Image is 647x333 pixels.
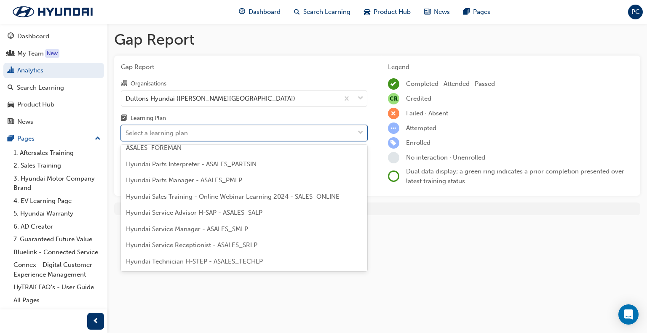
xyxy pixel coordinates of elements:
[17,83,64,93] div: Search Learning
[126,258,263,265] span: Hyundai Technician H-STEP - ASALES_TECHLP
[3,114,104,130] a: News
[303,7,350,17] span: Search Learning
[406,154,485,161] span: No interaction · Unenrolled
[17,134,35,144] div: Pages
[121,80,127,88] span: organisation-icon
[17,32,49,41] div: Dashboard
[8,118,14,126] span: news-icon
[232,3,287,21] a: guage-iconDashboard
[463,7,470,17] span: pages-icon
[358,93,364,104] span: down-icon
[10,220,104,233] a: 6. AD Creator
[3,97,104,112] a: Product Hub
[388,78,399,90] span: learningRecordVerb_COMPLETE-icon
[388,108,399,119] span: learningRecordVerb_FAIL-icon
[388,123,399,134] span: learningRecordVerb_ATTEMPT-icon
[10,172,104,194] a: 3. Hyundai Motor Company Brand
[126,176,242,184] span: Hyundai Parts Manager - ASALES_PMLP
[4,3,101,21] img: Trak
[8,135,14,143] span: pages-icon
[287,3,357,21] a: search-iconSearch Learning
[357,3,417,21] a: car-iconProduct Hub
[457,3,497,21] a: pages-iconPages
[10,294,104,307] a: All Pages
[434,7,450,17] span: News
[3,131,104,147] button: Pages
[126,93,295,103] div: Duttons Hyundai ([PERSON_NAME][GEOGRAPHIC_DATA])
[10,147,104,160] a: 1. Aftersales Training
[95,133,101,144] span: up-icon
[126,241,257,249] span: Hyundai Service Receptionist - ASALES_SRLP
[17,100,54,109] div: Product Hub
[126,225,248,233] span: Hyundai Service Manager - ASALES_SMLP
[294,7,300,17] span: search-icon
[131,114,166,123] div: Learning Plan
[126,160,257,168] span: Hyundai Parts Interpreter - ASALES_PARTSIN
[10,194,104,208] a: 4. EV Learning Page
[10,233,104,246] a: 7. Guaranteed Future Value
[114,30,640,49] h1: Gap Report
[473,7,490,17] span: Pages
[631,7,640,17] span: PC
[93,316,99,327] span: prev-icon
[8,84,13,92] span: search-icon
[239,7,245,17] span: guage-icon
[10,159,104,172] a: 2. Sales Training
[17,49,44,59] div: My Team
[628,5,643,19] button: PC
[406,139,430,147] span: Enrolled
[3,27,104,131] button: DashboardMy TeamAnalyticsSearch LearningProduct HubNews
[406,109,448,117] span: Failed · Absent
[388,62,634,72] div: Legend
[10,281,104,294] a: HyTRAK FAQ's - User Guide
[3,46,104,61] a: My Team
[17,117,33,127] div: News
[618,304,639,325] div: Open Intercom Messenger
[3,29,104,44] a: Dashboard
[3,80,104,96] a: Search Learning
[8,67,14,75] span: chart-icon
[424,7,430,17] span: news-icon
[374,7,411,17] span: Product Hub
[121,62,367,72] span: Gap Report
[121,115,127,123] span: learningplan-icon
[8,33,14,40] span: guage-icon
[364,7,370,17] span: car-icon
[249,7,281,17] span: Dashboard
[358,128,364,139] span: down-icon
[406,80,495,88] span: Completed · Attended · Passed
[126,128,188,138] div: Select a learning plan
[388,93,399,104] span: null-icon
[10,246,104,259] a: Bluelink - Connected Service
[45,49,59,58] div: Tooltip anchor
[417,3,457,21] a: news-iconNews
[406,168,624,185] span: Dual data display; a green ring indicates a prior completion presented over latest training status.
[8,50,14,58] span: people-icon
[10,207,104,220] a: 5. Hyundai Warranty
[10,258,104,281] a: Connex - Digital Customer Experience Management
[126,209,262,216] span: Hyundai Service Advisor H-SAP - ASALES_SALP
[131,80,166,88] div: Organisations
[126,193,340,200] span: Hyundai Sales Training - Online Webinar Learning 2024 - SALES_ONLINE
[3,63,104,78] a: Analytics
[388,152,399,163] span: learningRecordVerb_NONE-icon
[388,137,399,149] span: learningRecordVerb_ENROLL-icon
[406,124,436,132] span: Attempted
[8,101,14,109] span: car-icon
[406,95,431,102] span: Credited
